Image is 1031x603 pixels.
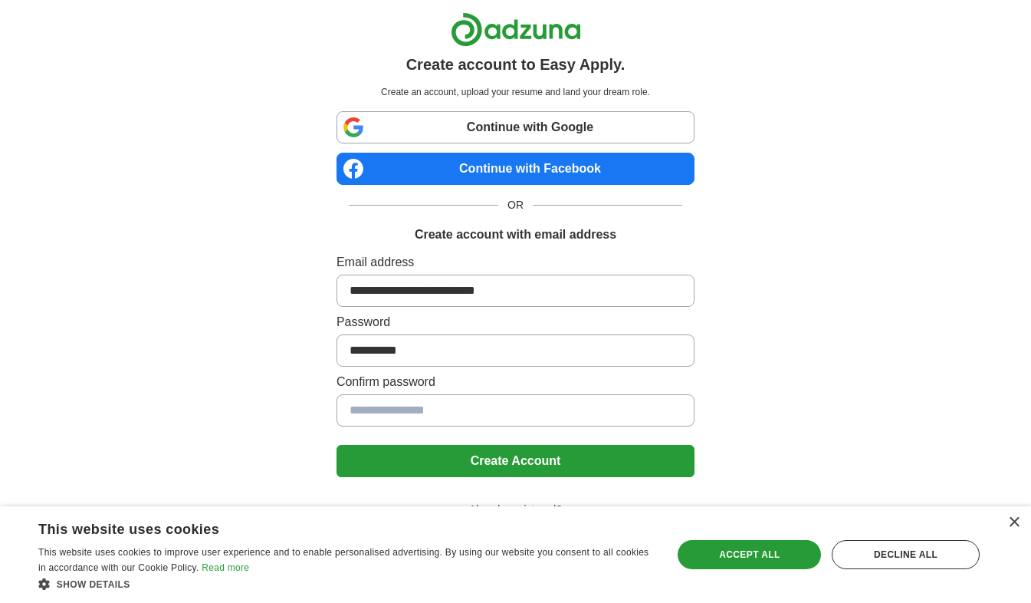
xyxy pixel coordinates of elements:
a: Continue with Google [337,111,694,143]
span: Already registered? [460,502,571,518]
h1: Create account with email address [415,226,616,244]
label: Confirm password [337,373,694,391]
label: Email address [337,253,694,272]
span: This website uses cookies to improve user experience and to enable personalised advertising. By u... [38,547,648,573]
a: Read more, opens a new window [202,562,249,573]
img: Adzuna logo [451,12,581,47]
label: Password [337,313,694,331]
span: Show details [57,579,130,590]
a: Continue with Facebook [337,153,694,185]
div: Show details [38,576,654,591]
div: Accept all [678,540,821,569]
h1: Create account to Easy Apply. [406,53,625,76]
div: Close [1008,517,1020,529]
span: OR [498,197,533,213]
p: Create an account, upload your resume and land your dream role. [340,85,691,99]
div: This website uses cookies [38,516,616,539]
div: Decline all [832,540,980,569]
button: Create Account [337,445,694,477]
